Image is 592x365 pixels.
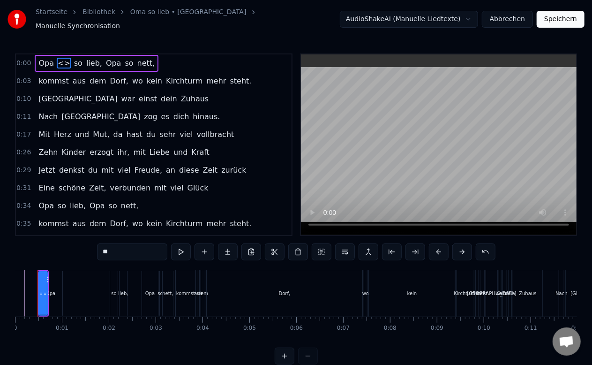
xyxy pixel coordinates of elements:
div: einst [499,290,510,297]
a: Oma so lieb • [GEOGRAPHIC_DATA] [130,8,247,17]
span: Mut, [92,129,110,140]
span: Manuelle Synchronisation [36,22,120,31]
span: einst [138,93,158,104]
span: hast [126,129,144,140]
div: kommst [176,290,195,297]
span: Eine [37,182,56,193]
div: lieb, [118,290,128,297]
span: Liebe [149,147,171,158]
span: Opa [105,58,122,68]
span: Herz [53,129,72,140]
span: Opa [89,200,106,211]
span: kein [146,76,163,86]
span: diese [178,165,200,175]
span: kein [146,218,163,229]
img: youka [7,10,26,29]
div: dem [198,290,208,297]
span: vollbracht [196,129,235,140]
div: 0:01 [56,325,68,332]
span: Jetzt [37,165,56,175]
div: 0:04 [196,325,209,332]
div: 0:12 [571,325,584,332]
span: <> [57,58,71,68]
span: war [120,93,136,104]
div: 0:11 [525,325,537,332]
span: du [145,129,157,140]
div: 0:05 [243,325,256,332]
div: so [111,290,116,297]
div: Kirchturm [454,290,477,297]
span: [GEOGRAPHIC_DATA] [60,111,141,122]
span: du [87,165,98,175]
a: Startseite [36,8,67,17]
div: 0:06 [290,325,303,332]
span: Kraft [190,147,210,158]
span: kommst [37,218,69,229]
span: mit [133,147,147,158]
span: kommst [37,76,69,86]
div: 0:10 [478,325,490,332]
div: Opa [145,290,155,297]
span: es [160,111,171,122]
span: viel [179,129,194,140]
div: Dorf, [279,290,291,297]
span: so [57,200,67,211]
div: 0:09 [431,325,443,332]
span: dem [89,218,107,229]
span: Zuhaus [180,93,210,104]
div: 0:03 [150,325,162,332]
span: so [124,58,135,68]
div: so [157,290,163,297]
span: lieb, [69,200,87,211]
span: nett, [120,200,140,211]
span: erzogt [89,147,114,158]
span: denkst [58,165,85,175]
span: Zehn [37,147,59,158]
span: ihr, [116,147,130,158]
span: steht. [229,218,253,229]
span: lieb, [85,58,103,68]
div: aus [194,290,202,297]
div: dein [505,290,515,297]
span: so [108,200,118,211]
div: 0:02 [103,325,115,332]
span: Glück [187,182,210,193]
span: 0:03 [16,76,31,86]
span: aus [72,218,87,229]
span: Freude, [134,165,163,175]
span: hinaus. [192,111,221,122]
div: 0:08 [384,325,397,332]
span: Nach [37,111,59,122]
div: Nach [555,290,567,297]
span: viel [117,165,132,175]
span: an [165,165,176,175]
a: Bibliothek [82,8,115,17]
span: 0:35 [16,219,31,228]
span: Kinder [61,147,87,158]
span: Kirchturm [165,218,203,229]
span: 0:26 [16,148,31,157]
span: Opa [37,200,55,211]
span: Opa [37,58,55,68]
span: verbunden [109,182,151,193]
span: mit [153,182,167,193]
div: 0 [14,325,17,332]
span: wo [131,76,144,86]
span: so [73,58,83,68]
span: 0:31 [16,183,31,193]
span: mehr [205,76,227,86]
span: 0:00 [16,59,31,68]
div: kein [407,290,417,297]
span: 0:29 [16,166,31,175]
a: Chat öffnen [553,327,581,356]
span: Zeit, [88,182,107,193]
span: schöne [58,182,86,193]
span: und [172,147,188,158]
div: Zuhaus [519,290,536,297]
div: nett, [162,290,173,297]
button: Abbrechen [482,11,533,28]
span: und [74,129,90,140]
button: Speichern [537,11,585,28]
span: mit [100,165,114,175]
span: zog [143,111,158,122]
